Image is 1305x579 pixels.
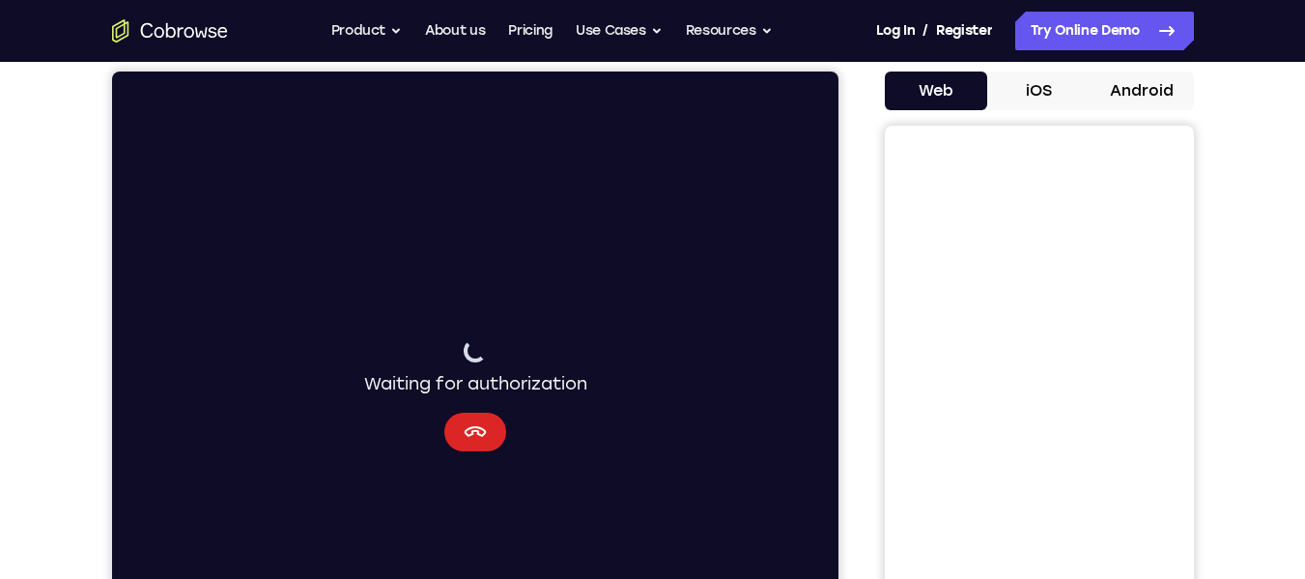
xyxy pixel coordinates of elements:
[885,72,988,110] button: Web
[1091,72,1194,110] button: Android
[252,268,475,326] div: Waiting for authorization
[922,19,928,43] span: /
[576,12,663,50] button: Use Cases
[508,12,553,50] a: Pricing
[936,12,992,50] a: Register
[1015,12,1194,50] a: Try Online Demo
[332,341,394,380] button: Cancel
[425,12,485,50] a: About us
[112,19,228,43] a: Go to the home page
[686,12,773,50] button: Resources
[876,12,915,50] a: Log In
[331,12,403,50] button: Product
[987,72,1091,110] button: iOS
